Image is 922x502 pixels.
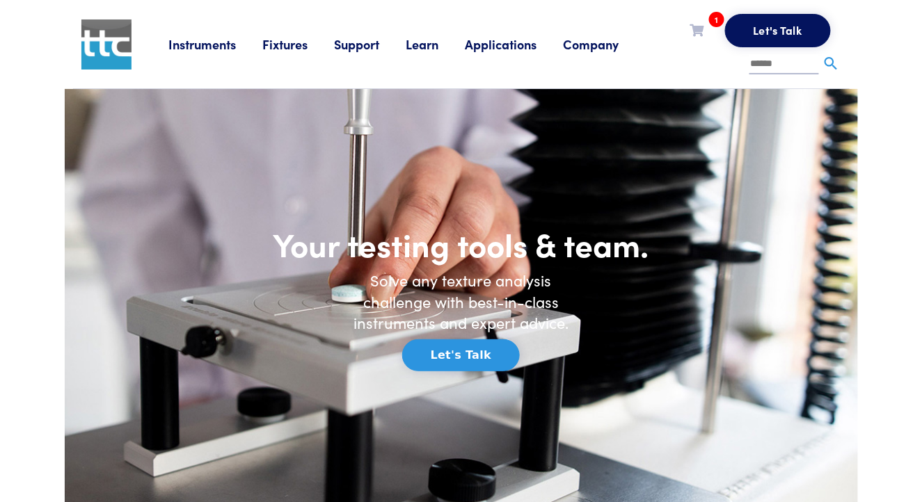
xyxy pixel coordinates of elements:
h6: Solve any texture analysis challenge with best-in-class instruments and expert advice. [343,270,580,334]
span: 1 [709,12,724,27]
a: Company [564,35,646,53]
a: Fixtures [263,35,335,53]
a: 1 [690,21,704,38]
button: Let's Talk [402,339,520,371]
h1: Your testing tools & team. [225,224,698,264]
a: Support [335,35,406,53]
a: Instruments [169,35,263,53]
a: Applications [466,35,564,53]
button: Let's Talk [725,14,831,47]
a: Learn [406,35,466,53]
img: ttc_logo_1x1_v1.0.png [81,19,132,70]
